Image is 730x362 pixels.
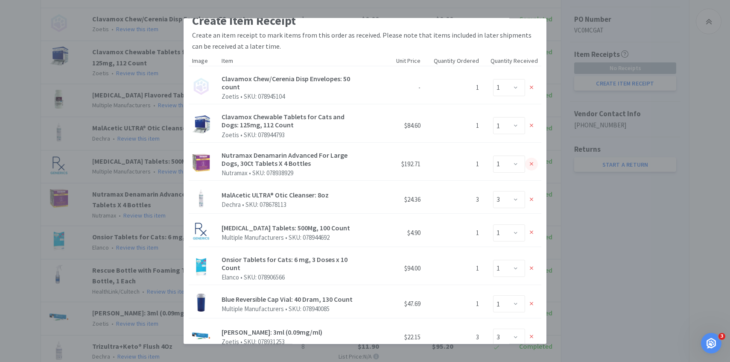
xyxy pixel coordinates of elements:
[701,333,721,353] iframe: Intercom live chat
[482,53,541,69] div: Quantity Received
[427,159,479,169] h6: 1
[718,333,725,340] span: 3
[222,295,353,303] a: Blue Reversible Cap Vial: 40 Dram, 130 Count
[239,92,244,100] span: •
[192,294,210,312] img: 39693cedf30b41138d874473d58ec954_388835.jpeg
[248,169,252,177] span: •
[222,255,347,272] a: Onsior Tablets for Cats: 6 mg, 3 Doses x 10 Count
[427,194,479,205] h6: 3
[368,332,420,342] h6: $22.15
[368,82,420,93] h6: -
[368,194,420,205] h6: $24.36
[222,74,350,91] a: Clavamox Chew/Cerenia Disp Envelopes: 50 count
[222,131,362,138] p: Zoetis SKU: 078944793
[427,121,479,131] h6: 1
[192,189,210,207] img: 7c3a86ed92844d2bb9d5b57078b0ff35_81645.jpeg
[222,234,362,241] p: Multiple Manufacturers SKU: 078944692
[368,159,420,169] h6: $192.71
[222,150,347,167] a: Nutramax Denamarin Advanced For Large Dogs, 30Ct Tablets X 4 Bottles
[427,82,479,93] h6: 1
[222,190,329,199] a: MalAcetic ULTRA® Otic Cleanser: 8oz
[222,274,362,281] p: Elanco SKU: 078906566
[192,327,210,344] img: 0c5b3ce768da4941ac5b00cf2b081ad7_222497.jpeg
[427,227,479,238] h6: 1
[239,273,244,281] span: •
[427,263,479,274] h6: 1
[192,222,210,240] img: 99e0094b9ecf4591a93eed8d4f98ae70_430922.jpeg
[192,153,210,171] img: ddfa3e6d04b7466ca90c6c983ab95198_349294.jpeg
[218,53,365,69] div: Item
[222,112,345,129] a: Clavamox Chewable Tablets for Cats and Dogs: 125mg, 112 Count
[222,93,362,100] p: Zoetis SKU: 078945104
[368,121,420,131] h6: $84.60
[427,332,479,342] h6: 3
[368,299,420,309] h6: $47.69
[192,77,210,95] img: no_image.png
[192,258,210,276] img: 86280202e870444d881efe79d7a83c20_55347.jpeg
[427,299,479,309] h6: 1
[222,201,362,209] p: Dechra SKU: 078678113
[222,224,350,232] a: [MEDICAL_DATA] Tablets: 500Mg, 100 Count
[192,11,538,30] div: Create Item Receipt
[192,115,210,133] img: 759e423e98ae457fa096de8872366e55_456593.jpeg
[192,30,538,52] div: Create an item receipt to mark items from this order as received. Please note that items included...
[222,338,362,346] p: Zoetis SKU: 078931253
[368,263,420,274] h6: $94.00
[284,305,289,313] span: •
[284,233,289,241] span: •
[239,130,244,138] span: •
[222,328,322,336] a: [PERSON_NAME]: 3ml (0.09mg/ml)
[241,200,245,209] span: •
[189,53,218,69] div: Image
[365,53,424,69] div: Unit Price
[222,169,362,177] p: Nutramax SKU: 078938929
[239,338,244,346] span: •
[368,227,420,238] h6: $4.90
[424,53,483,69] div: Quantity Ordered
[222,305,362,313] p: Multiple Manufacturers SKU: 078940085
